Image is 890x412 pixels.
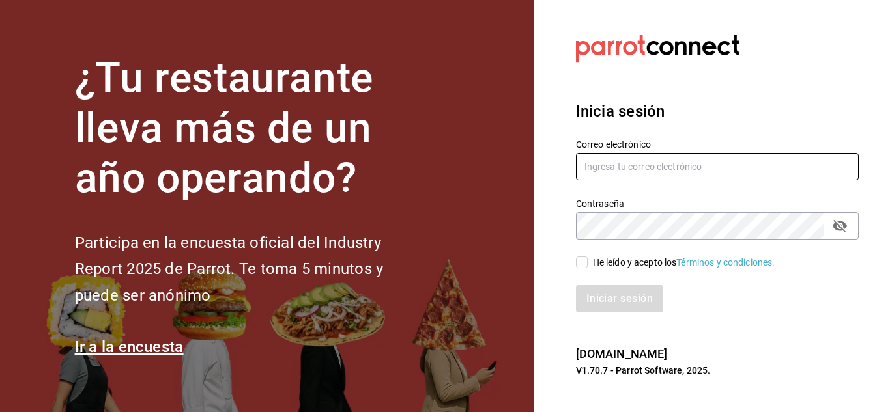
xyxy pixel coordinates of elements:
[75,230,427,309] h2: Participa en la encuesta oficial del Industry Report 2025 de Parrot. Te toma 5 minutos y puede se...
[576,347,668,361] a: [DOMAIN_NAME]
[75,338,184,356] a: Ir a la encuesta
[829,215,851,237] button: passwordField
[576,153,859,180] input: Ingresa tu correo electrónico
[593,256,775,269] div: He leído y acepto los
[576,199,859,208] label: Contraseña
[576,364,859,377] p: V1.70.7 - Parrot Software, 2025.
[676,257,775,268] a: Términos y condiciones.
[75,53,427,203] h1: ¿Tu restaurante lleva más de un año operando?
[576,100,859,123] h3: Inicia sesión
[576,140,859,149] label: Correo electrónico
